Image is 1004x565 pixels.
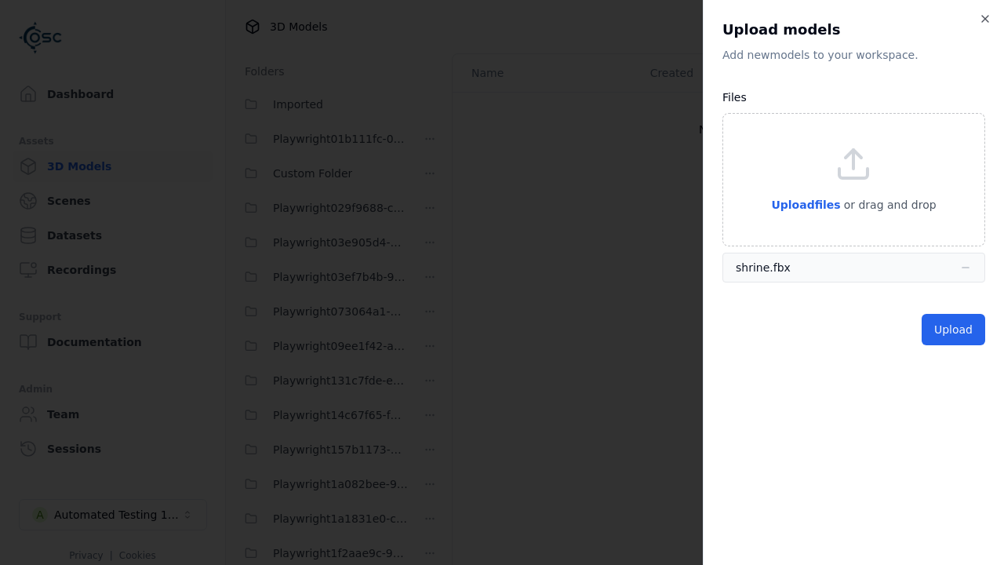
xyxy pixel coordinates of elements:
[722,47,985,63] p: Add new model s to your workspace.
[736,260,791,275] div: shrine.fbx
[722,91,747,104] label: Files
[722,19,985,41] h2: Upload models
[841,195,937,214] p: or drag and drop
[771,199,840,211] span: Upload files
[922,314,985,345] button: Upload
